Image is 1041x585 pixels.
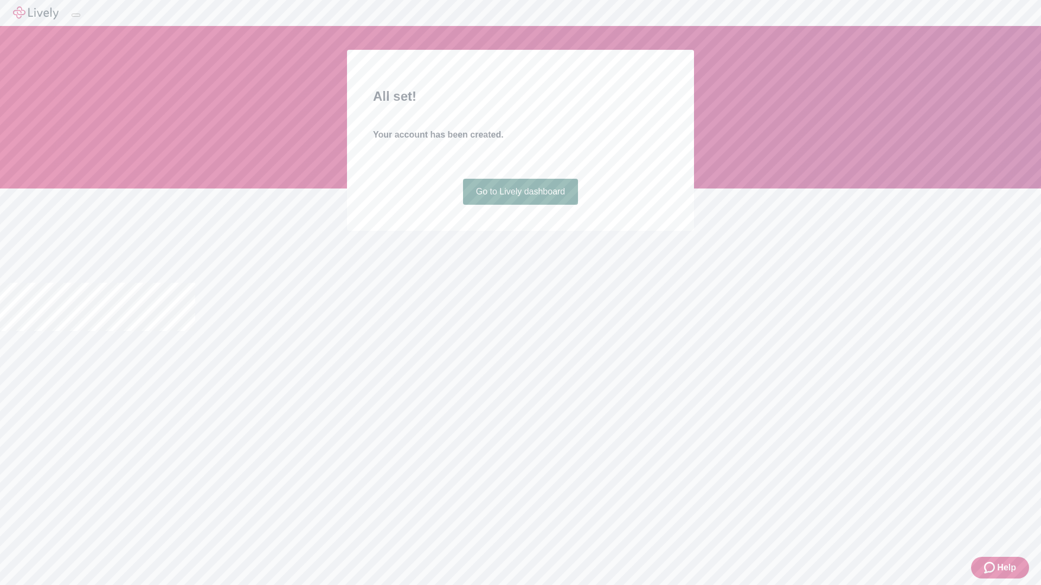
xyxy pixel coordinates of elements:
[72,14,80,17] button: Log out
[971,557,1029,578] button: Zendesk support iconHelp
[13,6,59,19] img: Lively
[463,179,579,205] a: Go to Lively dashboard
[997,561,1016,574] span: Help
[373,87,668,106] h2: All set!
[373,128,668,141] h4: Your account has been created.
[984,561,997,574] svg: Zendesk support icon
